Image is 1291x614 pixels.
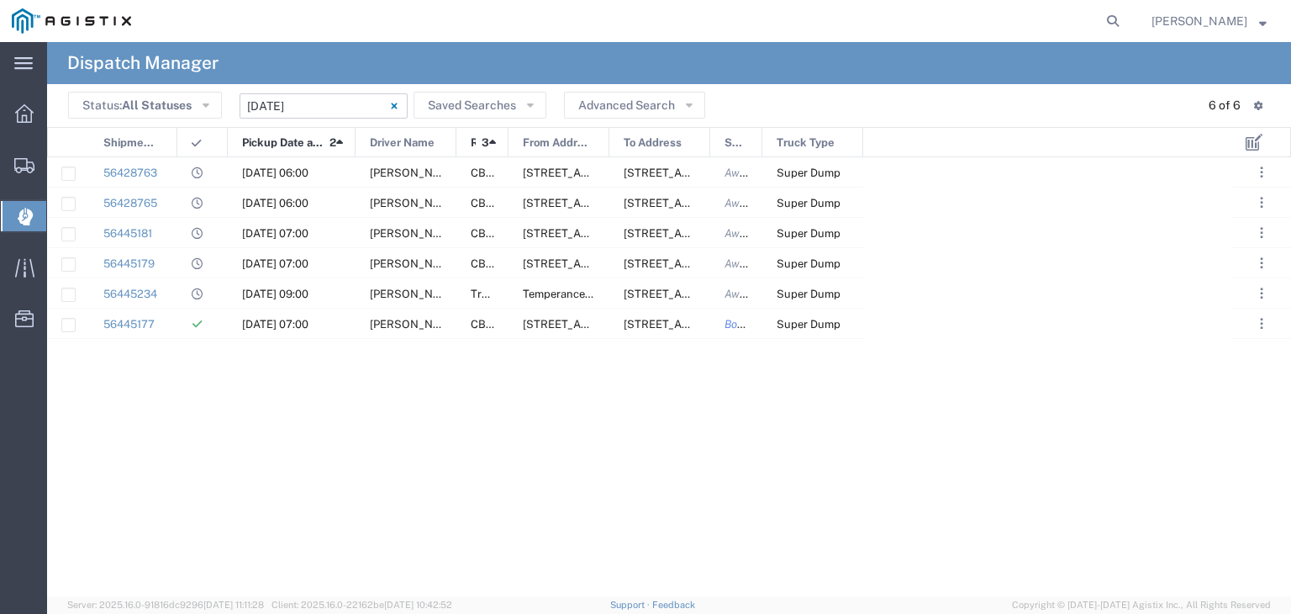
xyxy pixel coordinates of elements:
span: 08/11/2025, 07:00 [242,318,308,331]
span: Super Dump [777,318,840,331]
a: 56445179 [103,257,155,270]
span: Super Dump [777,167,840,179]
span: 308 W Alluvial Ave, Clovis, California, 93611, United States [624,318,791,331]
a: 56445181 [103,227,152,240]
a: 56445234 [103,288,157,300]
button: ... [1250,161,1273,184]
span: Super Dump [777,227,840,240]
span: 08/11/2025, 07:00 [242,257,308,270]
span: 4711 Hammonton Rd, Marysville, California, 95901, United States [523,197,690,209]
span: [DATE] 10:42:52 [384,600,452,610]
span: Truck Type [777,128,835,158]
button: ... [1250,282,1273,305]
span: Copyright © [DATE]-[DATE] Agistix Inc., All Rights Reserved [1012,598,1271,612]
span: . . . [1260,283,1263,304]
button: ... [1250,221,1273,245]
span: . . . [1260,193,1263,213]
span: Gustavo Esparza [370,318,461,331]
span: 4711 Hammonton Rd, Marysville, California, 95901, United States [523,167,690,179]
span: CB116377 [471,257,521,270]
span: Await Cfrm. [725,288,783,300]
span: Andy Guyton [370,197,461,209]
a: Support [610,600,652,610]
span: 1771 Live Oak Blvd, Yuba City, California, 95991, United States [624,167,791,179]
span: [DATE] 11:11:28 [203,600,264,610]
span: 08/11/2025, 07:00 [242,227,308,240]
button: Status:All Statuses [68,92,222,119]
span: 2 [329,128,336,158]
span: Taranbir Chhina [370,257,461,270]
span: 3930 De Wolf Ave, Sangar, California, United States [523,227,872,240]
span: Super Dump [777,288,840,300]
span: Status [725,128,744,158]
span: Super Dump [777,257,840,270]
span: . . . [1260,314,1263,334]
div: 6 of 6 [1209,97,1241,114]
span: 08/11/2025, 09:00 [242,288,308,300]
span: CB116377 [471,318,521,331]
button: ... [1250,191,1273,214]
span: Shipment No. [103,128,159,158]
span: From Address [523,128,591,158]
span: CB116377 [471,227,521,240]
span: Pickup Date and Time [242,128,324,158]
span: 1771 Live Oak Blvd, Yuba City, California, 95991, United States [624,197,791,209]
a: 56428763 [103,167,157,179]
span: Await Cfrm. [725,197,783,209]
span: Super Dump [777,197,840,209]
h4: Dispatch Manager [67,42,219,84]
span: 08/11/2025, 06:00 [242,197,308,209]
span: 3930 De Wolf Ave, Sangar, California, United States [523,318,872,331]
span: Await Cfrm. [725,227,783,240]
span: 3930 De Wolf Ave, Sangar, California, United States [523,257,872,270]
span: CB116293 [471,197,521,209]
span: . . . [1260,253,1263,273]
button: Saved Searches [414,92,546,119]
button: ... [1250,251,1273,275]
span: To Address [624,128,682,158]
span: Agustin Landeros [370,227,461,240]
span: . . . [1260,223,1263,243]
button: [PERSON_NAME] [1151,11,1267,31]
span: Transfer [471,288,514,300]
span: All Statuses [122,98,192,112]
span: Eddie Sanchez [370,288,461,300]
img: logo [12,8,131,34]
span: 308 W Alluvial Ave, Clovis, California, 93611, United States [624,288,791,300]
span: 08/11/2025, 06:00 [242,167,308,179]
span: 3 [482,128,489,158]
span: . . . [1260,162,1263,183]
span: Lorretta Ayala [1151,12,1247,30]
a: 56428765 [103,197,157,209]
button: ... [1250,312,1273,336]
span: Server: 2025.16.0-91816dc9296 [67,600,264,610]
a: 56445177 [103,318,155,331]
button: Advanced Search [564,92,705,119]
span: Driver Name [370,128,435,158]
span: Await Cfrm. [725,167,783,179]
span: CB116293 [471,167,521,179]
a: Feedback [652,600,695,610]
span: 308 W Alluvial Ave, Clovis, California, 93611, United States [624,257,791,270]
span: Booked [725,318,761,331]
span: Await Cfrm. [725,257,783,270]
span: Temperance & Clinton, Clovis, California, United States [523,288,938,300]
span: Reference [471,128,476,158]
span: Robert Maciel [370,167,461,179]
span: Client: 2025.16.0-22162be [271,600,452,610]
span: 308 W Alluvial Ave, Clovis, California, 93611, United States [624,227,791,240]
